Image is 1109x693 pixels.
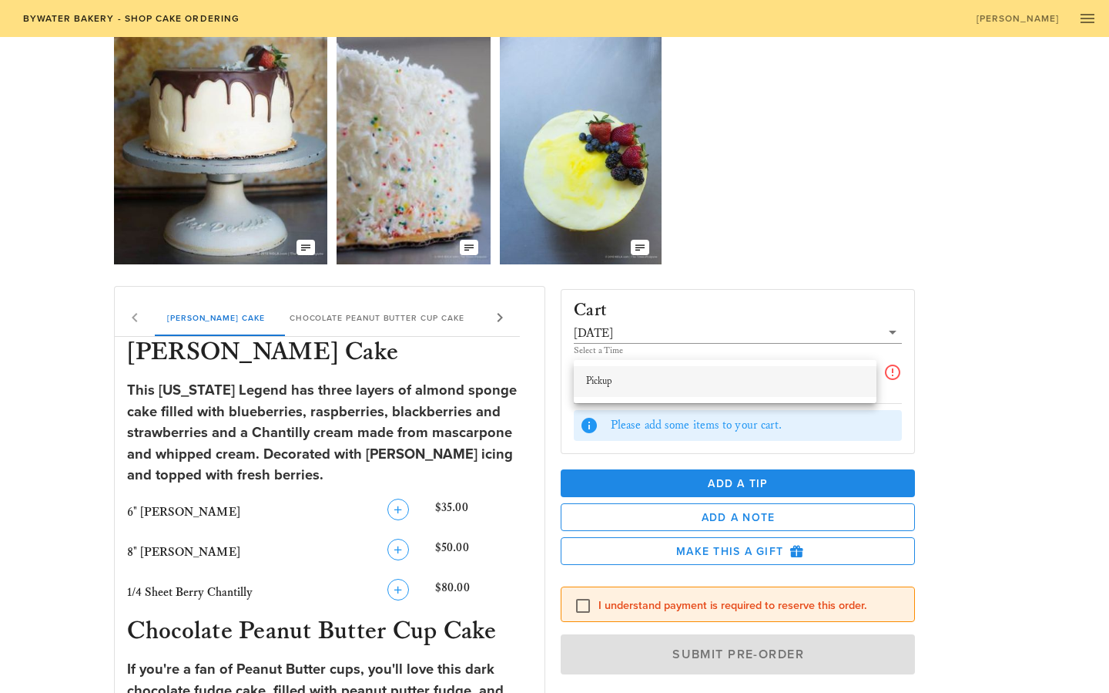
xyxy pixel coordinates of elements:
[574,323,902,343] div: [DATE]
[127,585,253,600] span: 1/4 Sheet Berry Chantilly
[561,537,915,565] button: Make this a Gift
[966,8,1069,29] a: [PERSON_NAME]
[598,598,902,614] label: I understand payment is required to reserve this order.
[124,616,536,650] h3: Chocolate Peanut Butter Cup Cake
[432,576,535,610] div: $80.00
[574,544,902,558] span: Make this a Gift
[127,505,240,520] span: 6" [PERSON_NAME]
[127,380,533,486] div: This [US_STATE] Legend has three layers of almond sponge cake filled with blueberries, raspberrie...
[573,477,903,490] span: Add a Tip
[124,337,536,371] h3: [PERSON_NAME] Cake
[561,634,915,674] button: Submit Pre-Order
[574,302,607,320] h3: Cart
[574,511,902,524] span: Add a Note
[976,13,1060,24] span: [PERSON_NAME]
[574,346,902,355] div: Select a Time
[561,503,915,531] button: Add a Note
[155,299,277,336] div: [PERSON_NAME] Cake
[337,33,491,264] img: qzl0ivbhpoir5jt3lnxe.jpg
[432,496,535,530] div: $35.00
[276,299,476,336] div: Chocolate Peanut Butter Cup Cake
[611,417,896,434] div: Please add some items to your cart.
[12,8,249,29] a: Bywater Bakery - Shop Cake Ordering
[114,33,328,264] img: adomffm5ftbblbfbeqkk.jpg
[500,33,662,264] img: vfgkldhn9pjhkwzhnerr.webp
[476,299,649,336] div: Chocolate Butter Pecan Cake
[561,469,915,497] button: Add a Tip
[578,647,897,662] span: Submit Pre-Order
[127,545,240,560] span: 8" [PERSON_NAME]
[574,327,613,341] div: [DATE]
[22,13,240,24] span: Bywater Bakery - Shop Cake Ordering
[586,375,864,388] div: Pickup
[432,536,535,570] div: $50.00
